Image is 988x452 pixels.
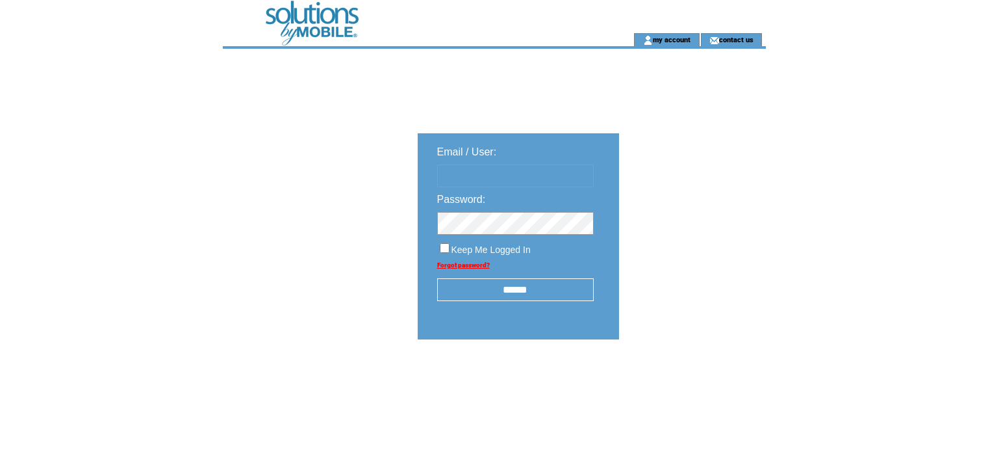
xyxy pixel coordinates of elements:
a: contact us [719,35,754,44]
a: Forgot password? [437,261,490,269]
img: contact_us_icon.gif;jsessionid=01B6A8356F6C00CEF01E121E3A8F7917 [709,35,719,46]
span: Keep Me Logged In [451,245,531,255]
span: Email / User: [437,146,497,157]
img: account_icon.gif;jsessionid=01B6A8356F6C00CEF01E121E3A8F7917 [643,35,653,46]
img: transparent.png;jsessionid=01B6A8356F6C00CEF01E121E3A8F7917 [657,372,722,388]
a: my account [653,35,690,44]
span: Password: [437,194,486,205]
